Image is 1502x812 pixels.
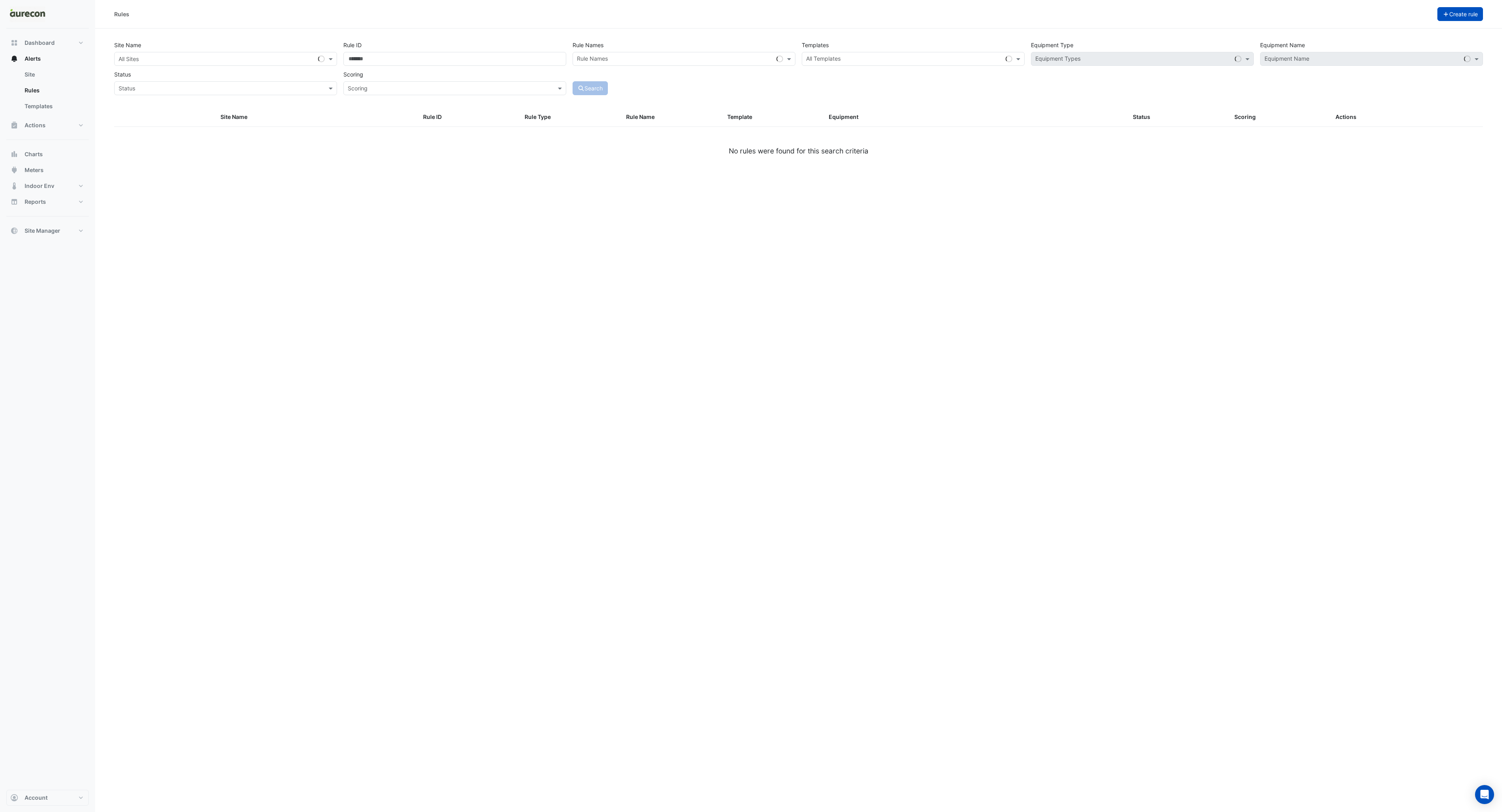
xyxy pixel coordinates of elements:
label: Site Name [114,38,141,52]
button: Actions [6,117,89,133]
a: Site [18,67,89,82]
button: Reports [6,194,89,210]
span: Dashboard [25,39,55,47]
app-icon: Reports [10,198,18,206]
label: Status [114,67,131,81]
div: Alerts [6,67,89,117]
span: Charts [25,150,43,158]
div: Rule Type [525,113,617,122]
label: Rule ID [343,38,362,52]
span: Site Manager [25,227,60,235]
button: Alerts [6,51,89,67]
div: Equipment Types [1034,54,1081,65]
button: Create rule [1437,7,1483,21]
button: Charts [6,146,89,162]
div: Rule ID [423,113,515,122]
div: Rule Names [576,54,608,65]
span: Alerts [25,55,41,63]
button: Indoor Env [6,178,89,194]
div: Template [727,113,819,122]
div: No rules were found for this search criteria [114,146,1483,156]
div: Scoring [1234,113,1326,122]
a: Templates [18,98,89,114]
div: Equipment [829,113,1123,122]
div: Status [1133,113,1225,122]
app-icon: Site Manager [10,227,18,235]
img: Company Logo [10,6,45,22]
a: Rules [18,82,89,98]
div: Open Intercom Messenger [1475,785,1494,804]
div: Site Name [220,113,414,122]
label: Equipment Name [1260,38,1305,52]
div: Equipment Name [1263,54,1309,65]
label: Rule Names [573,38,603,52]
div: Actions [1335,113,1478,122]
app-icon: Alerts [10,55,18,63]
span: Meters [25,166,44,174]
button: Meters [6,162,89,178]
div: Rules [114,10,129,18]
app-icon: Indoor Env [10,182,18,190]
span: Account [25,794,48,802]
div: All Templates [805,54,841,65]
label: Scoring [343,67,363,81]
button: Site Manager [6,223,89,239]
span: Actions [25,121,46,129]
app-icon: Actions [10,121,18,129]
div: Rule Name [626,113,718,122]
span: Reports [25,198,46,206]
button: Dashboard [6,35,89,51]
span: Indoor Env [25,182,54,190]
button: Account [6,790,89,806]
label: Equipment Type [1031,38,1073,52]
app-icon: Charts [10,150,18,158]
app-icon: Meters [10,166,18,174]
label: Templates [802,38,829,52]
app-icon: Dashboard [10,39,18,47]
